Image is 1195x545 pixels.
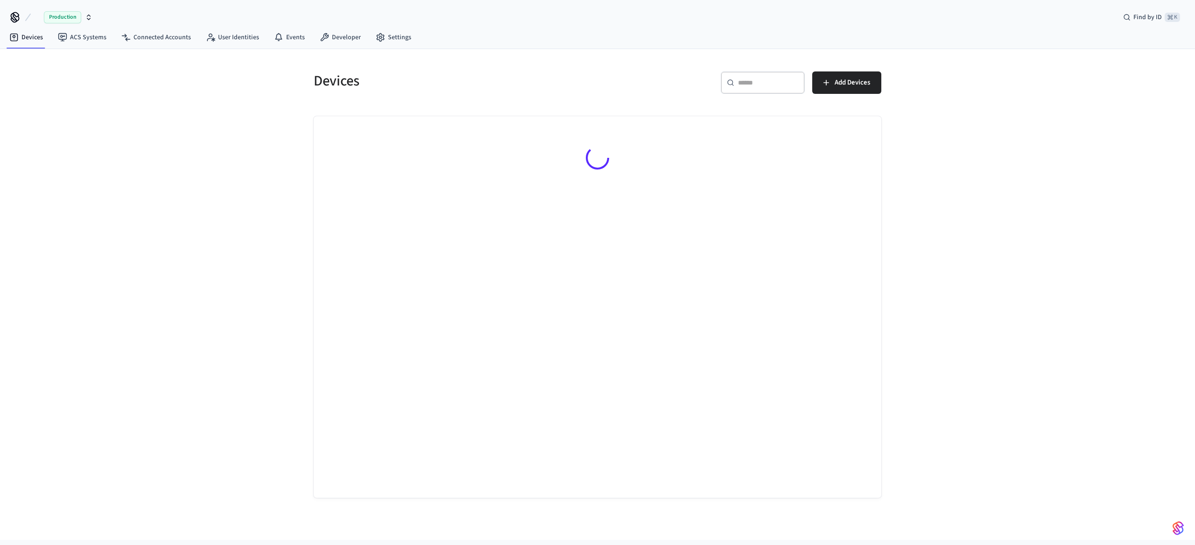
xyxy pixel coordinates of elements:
span: Production [44,11,81,23]
a: Connected Accounts [114,29,198,46]
span: Find by ID [1133,13,1162,22]
img: SeamLogoGradient.69752ec5.svg [1173,521,1184,536]
a: Devices [2,29,50,46]
span: ⌘ K [1165,13,1180,22]
button: Add Devices [812,71,881,94]
a: Settings [368,29,419,46]
h5: Devices [314,71,592,91]
a: ACS Systems [50,29,114,46]
a: User Identities [198,29,267,46]
a: Developer [312,29,368,46]
div: Find by ID⌘ K [1116,9,1188,26]
a: Events [267,29,312,46]
span: Add Devices [835,77,870,89]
